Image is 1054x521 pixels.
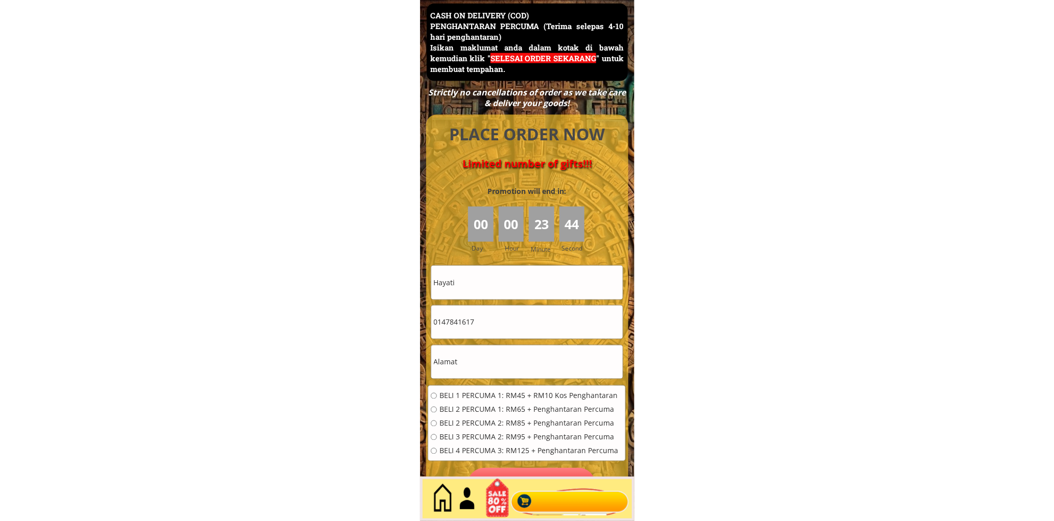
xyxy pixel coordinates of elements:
h3: Day [472,243,497,253]
span: BELI 3 PERCUMA 2: RM95 + Penghantaran Percuma [439,434,618,441]
h4: PLACE ORDER NOW [438,123,617,146]
span: BELI 1 PERCUMA 1: RM45 + RM10 Kos Penghantaran [439,392,618,400]
input: Alamat [431,345,623,379]
h3: Second [562,243,587,253]
h3: CASH ON DELIVERY (COD) PENGHANTARAN PERCUMA (Terima selepas 4-10 hari penghantaran) Isikan maklum... [430,10,624,75]
h3: Minute [531,244,553,254]
h3: Promotion will end in: [469,186,584,197]
span: BELI 4 PERCUMA 3: RM125 + Penghantaran Percuma [439,448,618,455]
div: Strictly no cancellations of order as we take care & deliver your goods! [425,87,629,109]
span: SELESAI ORDER SEKARANG [491,53,596,63]
input: Telefon [431,306,623,339]
span: BELI 2 PERCUMA 2: RM85 + Penghantaran Percuma [439,420,618,427]
input: Nama [431,266,623,299]
p: Pesan sekarang [468,468,596,502]
h3: Hour [505,243,526,253]
span: BELI 2 PERCUMA 1: RM65 + Penghantaran Percuma [439,406,618,413]
h4: Limited number of gifts!!! [438,158,617,170]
